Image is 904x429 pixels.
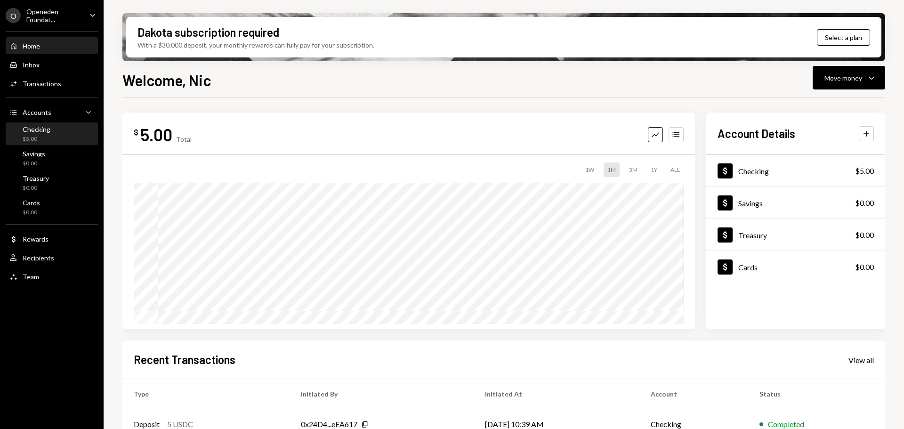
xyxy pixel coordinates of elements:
[140,124,172,145] div: 5.00
[625,162,641,177] div: 3M
[604,162,620,177] div: 1M
[748,379,885,409] th: Status
[738,231,767,240] div: Treasury
[23,199,40,207] div: Cards
[639,379,748,409] th: Account
[813,66,885,89] button: Move money
[706,187,885,219] a: Savings$0.00
[6,147,98,170] a: Savings$0.00
[647,162,661,177] div: 1Y
[176,135,192,143] div: Total
[6,171,98,194] a: Treasury$0.00
[738,199,763,208] div: Savings
[6,37,98,54] a: Home
[706,219,885,251] a: Treasury$0.00
[718,126,795,141] h2: Account Details
[855,165,874,177] div: $5.00
[6,56,98,73] a: Inbox
[6,249,98,266] a: Recipients
[23,80,61,88] div: Transactions
[290,379,474,409] th: Initiated By
[26,8,82,24] div: Openeden Foundat...
[848,355,874,365] a: View all
[706,251,885,283] a: Cards$0.00
[824,73,862,83] div: Move money
[122,379,290,409] th: Type
[23,209,40,217] div: $0.00
[738,263,758,272] div: Cards
[817,29,870,46] button: Select a plan
[23,125,50,133] div: Checking
[706,155,885,186] a: Checking$5.00
[134,352,235,367] h2: Recent Transactions
[23,150,45,158] div: Savings
[855,229,874,241] div: $0.00
[122,71,211,89] h1: Welcome, Nic
[23,108,51,116] div: Accounts
[134,128,138,137] div: $
[855,261,874,273] div: $0.00
[23,174,49,182] div: Treasury
[738,167,769,176] div: Checking
[6,104,98,121] a: Accounts
[23,235,48,243] div: Rewards
[23,254,54,262] div: Recipients
[6,122,98,145] a: Checking$5.00
[23,184,49,192] div: $0.00
[6,196,98,219] a: Cards$0.00
[474,379,640,409] th: Initiated At
[6,268,98,285] a: Team
[6,75,98,92] a: Transactions
[855,197,874,209] div: $0.00
[23,135,50,143] div: $5.00
[667,162,684,177] div: ALL
[23,61,40,69] div: Inbox
[23,42,40,50] div: Home
[23,273,39,281] div: Team
[137,40,374,50] div: With a $30,000 deposit, your monthly rewards can fully pay for your subscription.
[6,230,98,247] a: Rewards
[6,8,21,23] div: O
[581,162,598,177] div: 1W
[137,24,279,40] div: Dakota subscription required
[23,160,45,168] div: $0.00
